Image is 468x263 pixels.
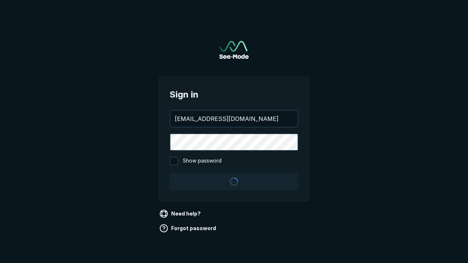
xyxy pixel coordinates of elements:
a: Forgot password [158,222,219,234]
span: Sign in [170,88,298,101]
a: Need help? [158,208,204,220]
span: Show password [183,157,222,165]
img: See-Mode Logo [219,41,249,59]
input: your@email.com [170,111,298,127]
a: Go to sign in [219,41,249,59]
